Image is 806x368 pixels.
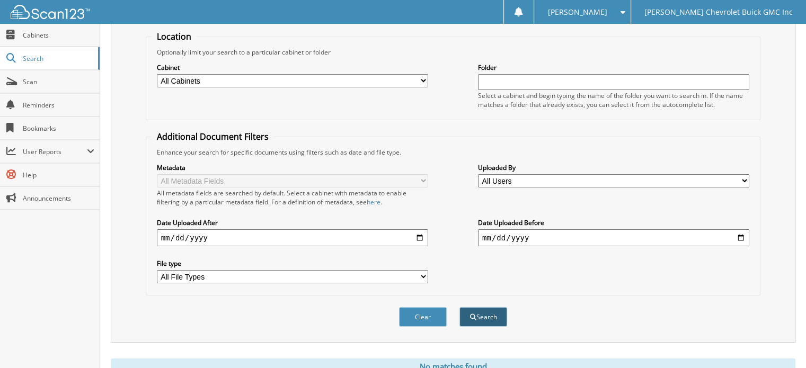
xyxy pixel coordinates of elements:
span: Scan [23,77,94,86]
legend: Additional Document Filters [152,131,274,142]
span: Announcements [23,194,94,203]
label: File type [157,259,428,268]
span: [PERSON_NAME] Chevrolet Buick GMC Inc [644,9,793,15]
iframe: Chat Widget [753,317,806,368]
span: User Reports [23,147,87,156]
label: Date Uploaded After [157,218,428,227]
input: end [478,229,749,246]
div: All metadata fields are searched by default. Select a cabinet with metadata to enable filtering b... [157,189,428,207]
span: Cabinets [23,31,94,40]
span: Reminders [23,101,94,110]
span: Search [23,54,93,63]
span: Bookmarks [23,124,94,133]
button: Search [459,307,507,327]
div: Enhance your search for specific documents using filters such as date and file type. [152,148,755,157]
img: scan123-logo-white.svg [11,5,90,19]
label: Cabinet [157,63,428,72]
legend: Location [152,31,197,42]
div: Optionally limit your search to a particular cabinet or folder [152,48,755,57]
button: Clear [399,307,447,327]
label: Metadata [157,163,428,172]
span: Help [23,170,94,179]
a: here [367,198,380,207]
label: Uploaded By [478,163,749,172]
span: [PERSON_NAME] [547,9,607,15]
label: Date Uploaded Before [478,218,749,227]
input: start [157,229,428,246]
label: Folder [478,63,749,72]
div: Select a cabinet and begin typing the name of the folder you want to search in. If the name match... [478,91,749,109]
